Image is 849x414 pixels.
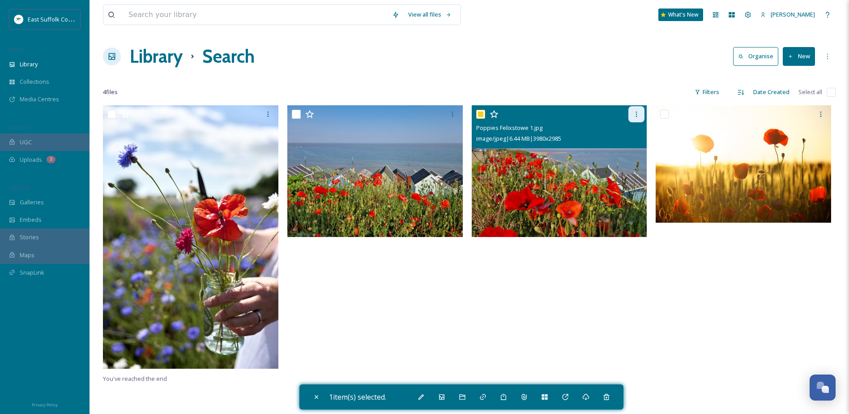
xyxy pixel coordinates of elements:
span: [PERSON_NAME] [771,10,815,18]
div: Filters [690,83,724,101]
span: SnapLink [20,268,44,277]
span: 1 item(s) selected. [329,392,386,402]
span: Select all [798,88,822,96]
span: Library [20,60,38,69]
img: ESC%20Logo.png [14,15,23,24]
span: MEDIA [9,46,25,53]
span: Maps [20,251,34,259]
span: Uploads [20,155,42,164]
span: Privacy Policy [32,402,58,408]
span: WIDGETS [9,184,30,191]
span: UGC [20,138,32,147]
span: COLLECT [9,124,28,131]
img: poppies.jpg [656,105,831,223]
a: [PERSON_NAME] [756,6,819,23]
span: Galleries [20,198,44,207]
button: Organise [733,47,778,65]
img: SouthwoldFlowerCo_MischaPhotoLtd_0625(9) [103,105,278,369]
a: Privacy Policy [32,399,58,410]
a: Library [130,43,183,70]
div: 3 [47,156,55,163]
button: New [783,47,815,65]
button: Open Chat [810,375,836,401]
a: What's New [658,9,703,21]
span: Stories [20,233,39,241]
span: East Suffolk Council [28,15,81,23]
span: Embeds [20,216,42,224]
span: Media Centres [20,95,59,103]
a: View all files [404,6,456,23]
span: 4 file s [103,88,118,96]
img: Poppies Felixstowe 2.jpg [287,105,463,237]
h1: Search [202,43,255,70]
span: Collections [20,78,49,86]
input: Search your library [124,5,388,25]
div: Date Created [749,83,794,101]
span: image/jpeg | 6.44 MB | 3980 x 2985 [476,134,561,142]
span: Poppies Felixstowe 1.jpg [476,124,542,132]
span: You've reached the end [103,375,167,383]
img: Poppies Felixstowe 1.jpg [472,105,647,237]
